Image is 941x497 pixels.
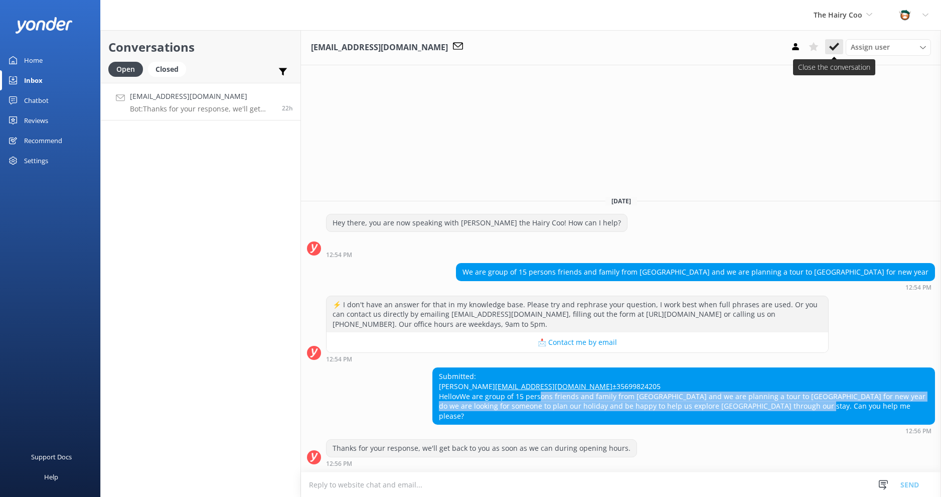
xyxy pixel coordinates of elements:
div: Aug 26 2025 12:56pm (UTC +01:00) Europe/Dublin [432,427,935,434]
div: Aug 26 2025 12:54pm (UTC +01:00) Europe/Dublin [326,355,829,362]
strong: 12:54 PM [326,252,352,258]
div: Support Docs [31,447,72,467]
span: [DATE] [605,197,637,205]
h2: Conversations [108,38,293,57]
div: Help [44,467,58,487]
img: yonder-white-logo.png [15,17,73,34]
a: [EMAIL_ADDRESS][DOMAIN_NAME]Bot:Thanks for your response, we'll get back to you as soon as we can... [101,83,300,120]
h3: [EMAIL_ADDRESS][DOMAIN_NAME] [311,41,448,54]
strong: 12:56 PM [326,461,352,467]
div: Hey there, you are now speaking with [PERSON_NAME] the Hairy Coo! How can I help? [327,214,627,231]
div: Closed [148,62,186,77]
button: 📩 Contact me by email [327,332,828,352]
div: Thanks for your response, we'll get back to you as soon as we can during opening hours. [327,440,637,457]
div: Inbox [24,70,43,90]
div: Chatbot [24,90,49,110]
div: Reviews [24,110,48,131]
div: Open [108,62,143,77]
div: Submitted: [PERSON_NAME] ±35699824205 HellovWe are group of 15 persons friends and family from [G... [433,368,934,424]
a: Open [108,63,148,74]
div: We are group of 15 persons friends and family from [GEOGRAPHIC_DATA] and we are planning a tour t... [456,264,934,281]
div: Aug 26 2025 12:54pm (UTC +01:00) Europe/Dublin [456,284,935,291]
span: Assign user [851,42,890,53]
img: 457-1738239164.png [897,8,912,23]
h4: [EMAIL_ADDRESS][DOMAIN_NAME] [130,91,274,102]
div: Settings [24,151,48,171]
a: Closed [148,63,191,74]
a: [EMAIL_ADDRESS][DOMAIN_NAME] [495,382,612,391]
span: The Hairy Coo [814,10,862,20]
div: Aug 26 2025 12:56pm (UTC +01:00) Europe/Dublin [326,460,637,467]
div: Assign User [846,39,931,55]
strong: 12:56 PM [905,428,931,434]
div: Recommend [24,131,62,151]
span: Aug 26 2025 12:56pm (UTC +01:00) Europe/Dublin [282,104,293,112]
p: Bot: Thanks for your response, we'll get back to you as soon as we can during opening hours. [130,104,274,113]
strong: 12:54 PM [326,356,352,362]
div: Aug 26 2025 12:54pm (UTC +01:00) Europe/Dublin [326,251,628,258]
strong: 12:54 PM [905,285,931,291]
div: ⚡ I don't have an answer for that in my knowledge base. Please try and rephrase your question, I ... [327,296,828,333]
div: Home [24,50,43,70]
